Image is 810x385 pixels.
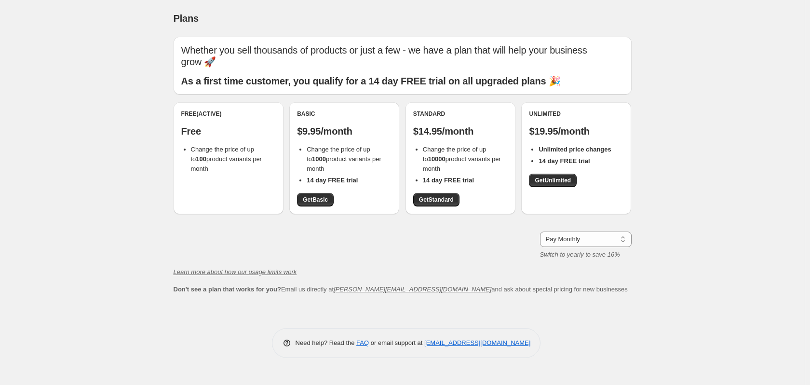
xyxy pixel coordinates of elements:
[540,251,620,258] i: Switch to yearly to save 16%
[369,339,424,346] span: or email support at
[174,286,628,293] span: Email us directly at and ask about special pricing for new businesses
[307,177,358,184] b: 14 day FREE trial
[181,110,276,118] div: Free (Active)
[424,339,530,346] a: [EMAIL_ADDRESS][DOMAIN_NAME]
[423,146,501,172] span: Change the price of up to product variants per month
[413,125,508,137] p: $14.95/month
[312,155,326,163] b: 1000
[428,155,445,163] b: 10000
[307,146,381,172] span: Change the price of up to product variants per month
[297,125,391,137] p: $9.95/month
[413,110,508,118] div: Standard
[539,157,590,165] b: 14 day FREE trial
[174,286,281,293] b: Don't see a plan that works for you?
[529,125,623,137] p: $19.95/month
[196,155,206,163] b: 100
[296,339,357,346] span: Need help? Read the
[303,196,328,204] span: Get Basic
[419,196,454,204] span: Get Standard
[529,174,577,187] a: GetUnlimited
[297,110,391,118] div: Basic
[181,44,624,68] p: Whether you sell thousands of products or just a few - we have a plan that will help your busines...
[181,76,561,86] b: As a first time customer, you qualify for a 14 day FREE trial on all upgraded plans 🎉
[334,286,491,293] a: [PERSON_NAME][EMAIL_ADDRESS][DOMAIN_NAME]
[413,193,459,206] a: GetStandard
[174,13,199,24] span: Plans
[423,177,474,184] b: 14 day FREE trial
[191,146,262,172] span: Change the price of up to product variants per month
[181,125,276,137] p: Free
[174,268,297,275] a: Learn more about how our usage limits work
[539,146,611,153] b: Unlimited price changes
[529,110,623,118] div: Unlimited
[356,339,369,346] a: FAQ
[535,177,571,184] span: Get Unlimited
[297,193,334,206] a: GetBasic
